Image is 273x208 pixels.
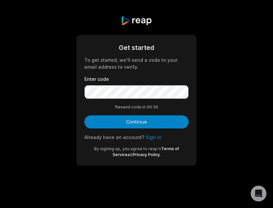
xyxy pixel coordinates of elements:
[84,43,189,53] div: Get started
[84,134,144,140] span: Already have an account?
[84,76,189,82] label: Enter code
[146,134,161,140] a: Sign in
[130,152,133,157] span: &
[251,186,266,201] div: Open Intercom Messenger
[121,16,152,26] img: reap
[160,152,161,157] span: .
[84,115,189,128] button: Continue
[84,57,189,70] div: To get started, we'll send a code to your email address to verify.
[113,146,179,157] a: Terms of Services
[94,146,161,151] span: By signing up, you agree to reap's
[153,104,158,110] span: 39
[84,104,189,110] div: Resend code in 00:
[133,152,160,157] a: Privacy Policy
